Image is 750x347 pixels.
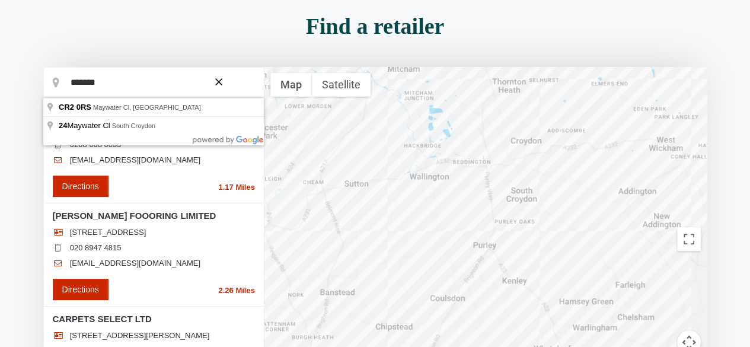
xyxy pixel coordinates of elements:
[59,121,112,130] span: Maywater Cl
[70,259,200,268] a: [EMAIL_ADDRESS][DOMAIN_NAME]
[70,228,146,237] span: [STREET_ADDRESS]
[218,286,254,295] span: 2.26 Miles
[93,104,201,111] span: Maywater Cl, [GEOGRAPHIC_DATA]
[70,331,210,340] span: [STREET_ADDRESS][PERSON_NAME]
[218,183,254,192] span: 1.17 Miles
[53,209,255,222] h3: [PERSON_NAME] FOOORING LIMITED
[677,227,701,251] button: Toggle fullscreen view
[70,155,200,165] a: [EMAIL_ADDRESS][DOMAIN_NAME]
[312,73,371,97] button: Show satellite imagery
[43,15,707,37] h2: Find a retailer
[70,243,122,253] a: 020 8947 4815
[112,122,155,129] span: South Croydon
[59,103,91,112] span: CR2 0RS
[59,121,67,130] span: 24
[53,176,108,197] a: Directions
[525,229,540,243] div: Your Current Location
[53,313,255,325] h3: CARPETS SELECT LTD
[270,73,312,97] button: Show street map
[53,279,108,300] a: Directions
